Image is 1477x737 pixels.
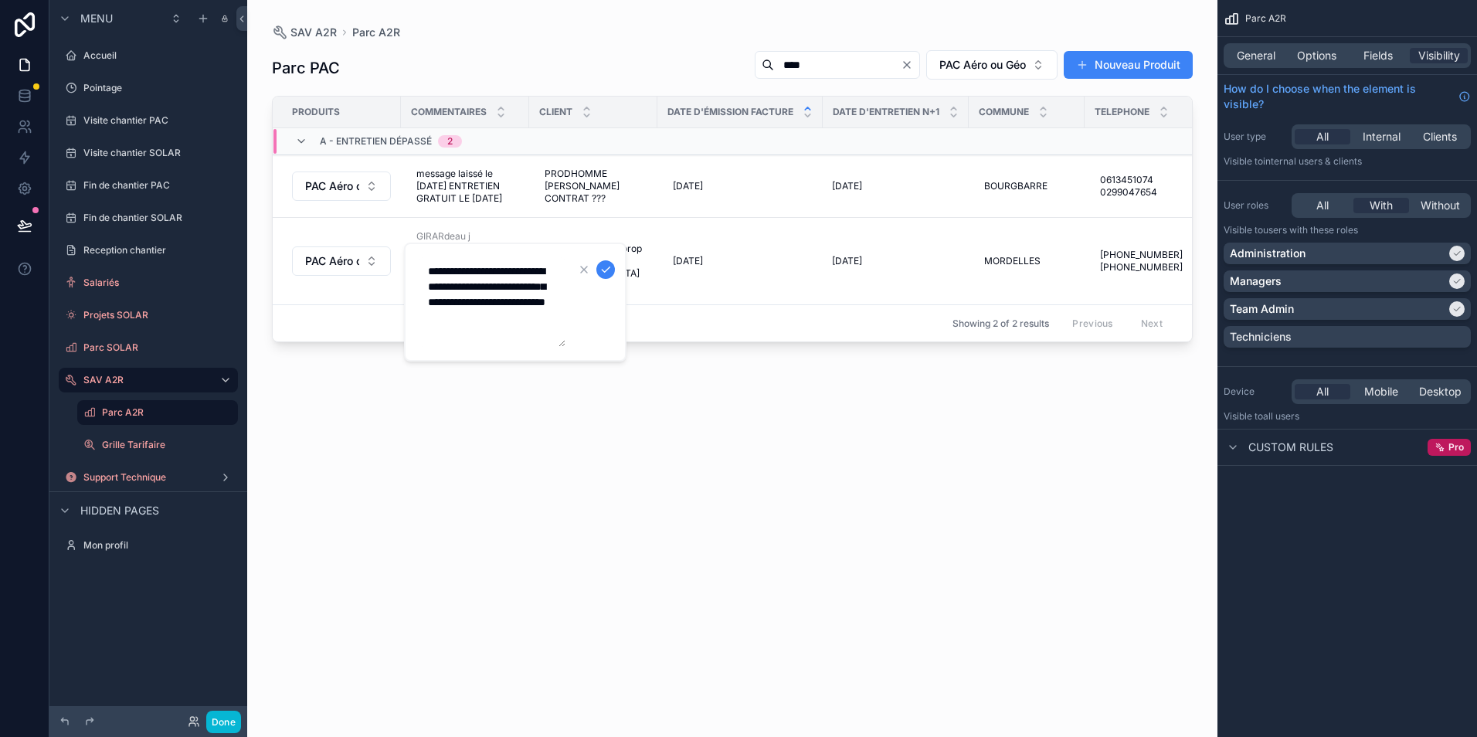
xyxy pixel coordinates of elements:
a: Visite chantier SOLAR [59,141,238,165]
a: Parc A2R [352,25,400,40]
label: Mon profil [83,539,235,552]
span: Commune [979,106,1029,118]
button: Select Button [292,246,391,276]
span: PAC Aéro ou Géo [305,253,359,269]
label: Salariés [83,277,235,289]
p: Administration [1230,246,1306,261]
label: Pointage [83,82,235,94]
span: Mobile [1364,384,1398,399]
span: All [1316,198,1329,213]
div: 2 [447,135,453,148]
span: Telephone [1095,106,1149,118]
a: Fin de chantier PAC [59,173,238,198]
a: Parc SOLAR [59,335,238,360]
p: Visible to [1224,155,1471,168]
label: Parc A2R [102,406,229,419]
span: Custom rules [1248,440,1333,455]
span: PAC Aéro ou Géo [305,178,359,194]
a: Reception chantier [59,238,238,263]
span: Produits [292,106,340,118]
a: Parc A2R [77,400,238,425]
span: Fields [1363,48,1393,63]
span: GIRARdeau j 0223412881 09 61 37 73 33 locataire pages jaunes message laissé le [DATE] [416,230,514,292]
a: Grille Tarifaire [77,433,238,457]
span: Visibility [1418,48,1460,63]
span: PRODHOMME [PERSON_NAME] CONTRAT ??? [545,168,642,205]
span: Users with these roles [1263,224,1358,236]
a: How do I choose when the element is visible? [1224,81,1471,112]
label: Support Technique [83,471,213,484]
span: Date d'entretien n+1 [833,106,939,118]
a: SAV A2R [272,25,337,40]
button: Done [206,711,241,733]
span: 0613451074 0299047654 [1100,174,1197,199]
label: Reception chantier [83,244,235,256]
label: Visite chantier PAC [83,114,235,127]
label: Projets SOLAR [83,309,235,321]
span: General [1237,48,1275,63]
a: Support Technique [59,465,238,490]
span: Commentaires [411,106,487,118]
span: Client [539,106,572,118]
span: Menu [80,11,113,26]
label: Accueil [83,49,235,62]
span: Showing 2 of 2 results [952,318,1049,330]
span: How do I choose when the element is visible? [1224,81,1452,112]
a: Visite chantier PAC [59,108,238,133]
span: [DATE] [673,255,703,267]
span: PAC Aéro ou Géo [939,57,1026,73]
a: Projets SOLAR [59,303,238,328]
a: SAV A2R [59,368,238,392]
span: MORDELLES [984,255,1041,267]
a: Accueil [59,43,238,68]
label: Fin de chantier SOLAR [83,212,235,224]
span: SAV A2R [290,25,337,40]
span: a - entretien dépassé [320,135,432,148]
span: [PERSON_NAME] prop à [GEOGRAPHIC_DATA] [545,243,642,280]
span: BOURGBARRE [984,180,1047,192]
span: [PHONE_NUMBER] [PHONE_NUMBER] [1100,249,1197,273]
button: Select Button [926,50,1058,80]
p: Visible to [1224,224,1471,236]
button: Clear [901,59,919,71]
label: User type [1224,131,1285,143]
span: [DATE] [673,180,703,192]
a: Pointage [59,76,238,100]
span: All [1316,129,1329,144]
span: Hidden pages [80,503,159,518]
span: Parc A2R [1245,12,1286,25]
span: Desktop [1419,384,1462,399]
span: Clients [1423,129,1457,144]
span: Internal [1363,129,1401,144]
span: All [1316,384,1329,399]
p: Managers [1230,273,1282,289]
span: Pro [1448,441,1464,453]
label: SAV A2R [83,374,207,386]
a: Fin de chantier SOLAR [59,205,238,230]
p: Team Admin [1230,301,1294,317]
label: Device [1224,385,1285,398]
span: Without [1421,198,1460,213]
p: Techniciens [1230,329,1292,345]
span: With [1370,198,1393,213]
span: message laissé le [DATE] ENTRETIEN GRATUIT LE [DATE] [416,168,514,205]
span: [DATE] [832,180,862,192]
a: Mon profil [59,533,238,558]
button: Nouveau Produit [1064,51,1193,79]
span: [DATE] [832,255,862,267]
h1: Parc PAC [272,57,340,79]
span: Options [1297,48,1336,63]
label: User roles [1224,199,1285,212]
label: Parc SOLAR [83,341,235,354]
span: Internal users & clients [1263,155,1362,167]
span: Date d'émission facture [667,106,793,118]
span: all users [1263,410,1299,422]
label: Fin de chantier PAC [83,179,235,192]
label: Grille Tarifaire [102,439,235,451]
label: Visite chantier SOLAR [83,147,235,159]
p: Visible to [1224,410,1471,423]
a: Salariés [59,270,238,295]
button: Select Button [292,172,391,201]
